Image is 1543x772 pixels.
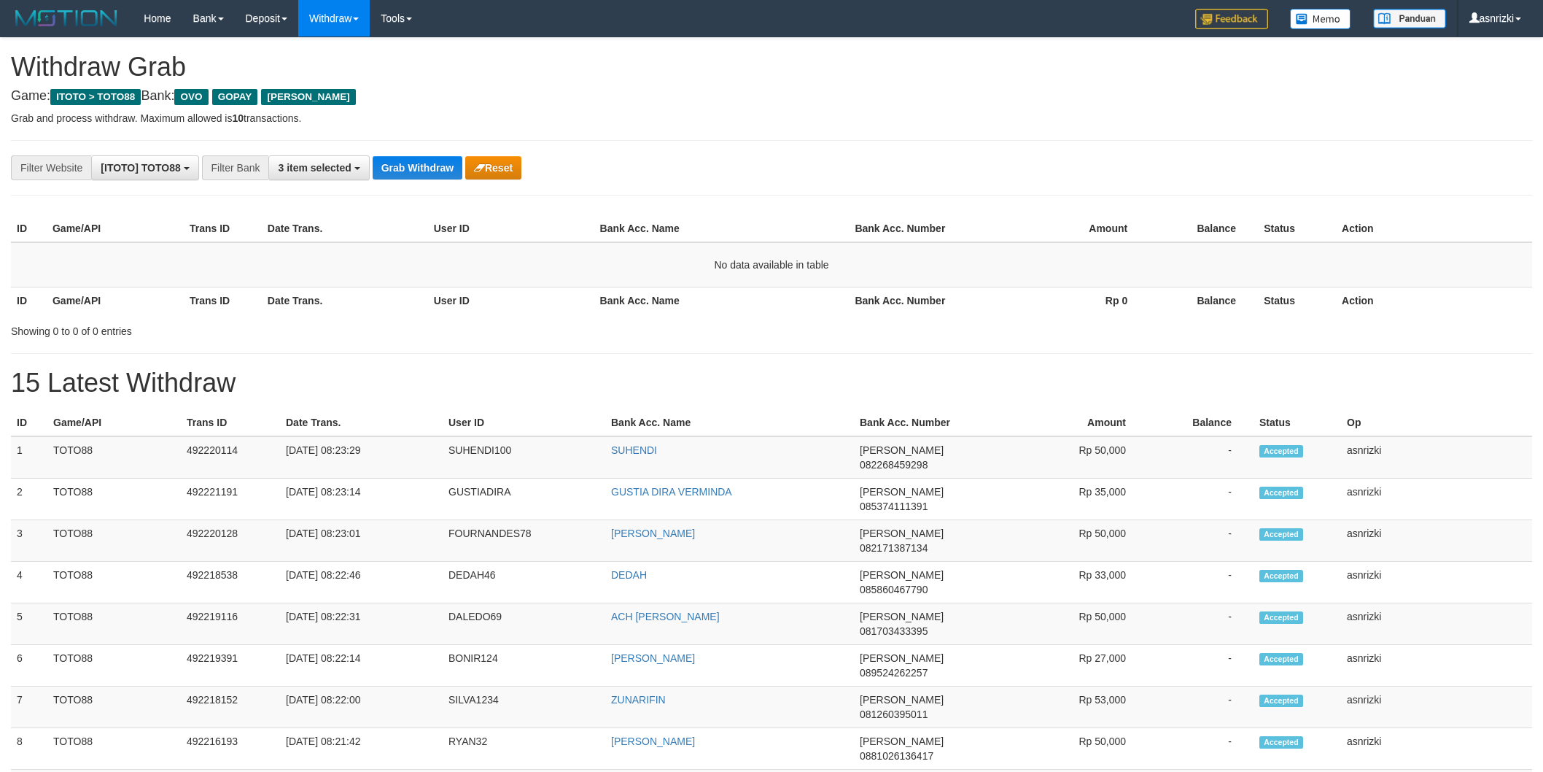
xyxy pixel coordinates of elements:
[268,155,369,180] button: 3 item selected
[47,287,184,314] th: Game/API
[989,603,1148,645] td: Rp 50,000
[611,444,657,456] a: SUHENDI
[280,687,443,728] td: [DATE] 08:22:00
[443,645,605,687] td: BONIR124
[860,736,944,747] span: [PERSON_NAME]
[47,520,181,562] td: TOTO88
[860,709,928,720] span: Copy 081260395011 to clipboard
[11,215,47,242] th: ID
[443,728,605,770] td: RYAN32
[611,611,720,622] a: ACH [PERSON_NAME]
[101,162,180,174] span: [ITOTO] TOTO88
[184,215,262,242] th: Trans ID
[1341,645,1532,687] td: asnrizki
[11,287,47,314] th: ID
[989,520,1148,562] td: Rp 50,000
[594,215,850,242] th: Bank Acc. Name
[11,687,47,728] td: 7
[860,528,944,539] span: [PERSON_NAME]
[860,584,928,595] span: Copy 085860467790 to clipboard
[611,694,666,706] a: ZUNARIFIN
[1341,520,1532,562] td: asnrizki
[428,215,594,242] th: User ID
[989,562,1148,603] td: Rp 33,000
[1259,695,1303,707] span: Accepted
[989,436,1148,479] td: Rp 50,000
[605,409,854,436] th: Bank Acc. Name
[1259,528,1303,541] span: Accepted
[11,603,47,645] td: 5
[261,89,355,105] span: [PERSON_NAME]
[181,645,280,687] td: 492219391
[181,479,280,520] td: 492221191
[1148,687,1254,728] td: -
[11,53,1532,82] h1: Withdraw Grab
[50,89,141,105] span: ITOTO > TOTO88
[611,736,695,747] a: [PERSON_NAME]
[860,625,928,637] span: Copy 081703433395 to clipboard
[986,287,1149,314] th: Rp 0
[47,728,181,770] td: TOTO88
[465,156,521,180] button: Reset
[181,520,280,562] td: 492220128
[278,162,351,174] span: 3 item selected
[280,562,443,603] td: [DATE] 08:22:46
[611,486,732,498] a: GUSTIA DIRA VERMINDA
[181,603,280,645] td: 492219116
[11,368,1532,398] h1: 15 Latest Withdraw
[47,436,181,479] td: TOTO88
[1290,9,1351,29] img: Button%20Memo.svg
[11,242,1532,287] td: No data available in table
[1148,728,1254,770] td: -
[860,569,944,581] span: [PERSON_NAME]
[860,501,928,512] span: Copy 085374111391 to clipboard
[1148,645,1254,687] td: -
[1341,603,1532,645] td: asnrizki
[989,479,1148,520] td: Rp 35,000
[91,155,198,180] button: [ITOTO] TOTO88
[854,409,989,436] th: Bank Acc. Number
[11,155,91,180] div: Filter Website
[47,603,181,645] td: TOTO88
[1259,653,1303,665] span: Accepted
[262,215,428,242] th: Date Trans.
[611,569,647,581] a: DEDAH
[181,436,280,479] td: 492220114
[1259,445,1303,458] span: Accepted
[989,409,1148,436] th: Amount
[280,479,443,520] td: [DATE] 08:23:14
[11,89,1532,104] h4: Game: Bank:
[181,687,280,728] td: 492218152
[1148,409,1254,436] th: Balance
[212,89,258,105] span: GOPAY
[1149,215,1258,242] th: Balance
[1341,687,1532,728] td: asnrizki
[443,687,605,728] td: SILVA1234
[280,603,443,645] td: [DATE] 08:22:31
[860,652,944,664] span: [PERSON_NAME]
[280,645,443,687] td: [DATE] 08:22:14
[11,111,1532,126] p: Grab and process withdraw. Maximum allowed is transactions.
[849,287,986,314] th: Bank Acc. Number
[1148,436,1254,479] td: -
[47,562,181,603] td: TOTO88
[989,687,1148,728] td: Rp 53,000
[181,562,280,603] td: 492218538
[280,728,443,770] td: [DATE] 08:21:42
[989,728,1148,770] td: Rp 50,000
[860,542,928,554] span: Copy 082171387134 to clipboard
[860,444,944,456] span: [PERSON_NAME]
[443,603,605,645] td: DALEDO69
[1341,436,1532,479] td: asnrizki
[174,89,208,105] span: OVO
[443,436,605,479] td: SUHENDI100
[1149,287,1258,314] th: Balance
[594,287,850,314] th: Bank Acc. Name
[11,520,47,562] td: 3
[1259,611,1303,624] span: Accepted
[373,156,462,180] button: Grab Withdraw
[11,436,47,479] td: 1
[443,409,605,436] th: User ID
[1373,9,1446,28] img: panduan.png
[11,409,47,436] th: ID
